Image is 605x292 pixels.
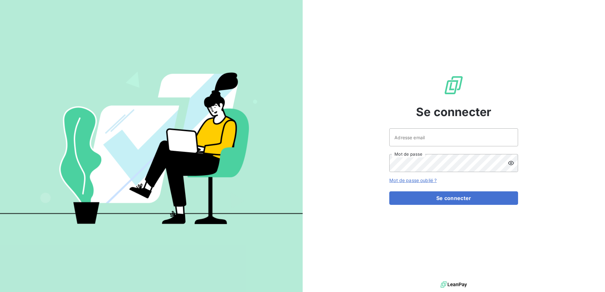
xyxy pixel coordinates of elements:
[440,280,467,289] img: logo
[389,191,518,205] button: Se connecter
[389,128,518,146] input: placeholder
[389,178,437,183] a: Mot de passe oublié ?
[443,75,464,96] img: Logo LeanPay
[416,103,491,121] span: Se connecter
